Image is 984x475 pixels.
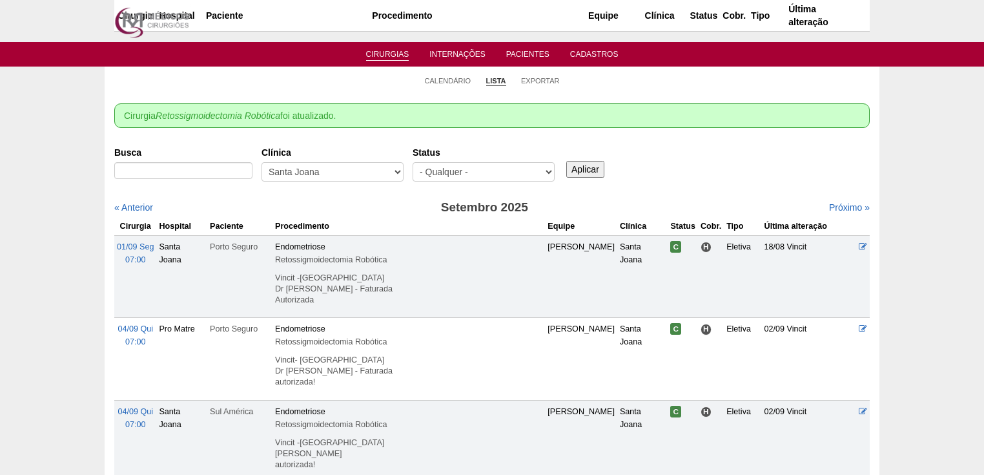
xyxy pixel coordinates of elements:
[296,198,673,217] h3: Setembro 2025
[829,202,870,213] a: Próximo »
[762,318,856,400] td: 02/09 Vincit
[724,235,761,317] td: Eletiva
[118,407,153,416] span: 04/09 Qui
[117,242,154,251] span: 01/09 Seg
[125,420,146,429] span: 07:00
[545,318,617,400] td: [PERSON_NAME]
[670,406,681,417] span: Confirmada
[545,217,617,236] th: Equipe
[275,355,542,388] p: Vincit- [GEOGRAPHIC_DATA] Dr [PERSON_NAME] - Faturada autorizada!
[859,324,867,333] a: Editar
[261,146,404,159] label: Clínica
[724,318,761,400] td: Eletiva
[275,418,542,431] div: Retossigmoidectomia Robótica
[366,50,409,61] a: Cirurgias
[413,146,555,159] label: Status
[486,76,506,86] a: Lista
[570,50,619,63] a: Cadastros
[125,255,146,264] span: 07:00
[724,217,761,236] th: Tipo
[762,217,856,236] th: Última alteração
[521,76,560,85] a: Exportar
[210,240,270,253] div: Porto Seguro
[118,407,153,429] a: 04/09 Qui 07:00
[617,217,668,236] th: Clínica
[275,438,542,470] p: Vincit -[GEOGRAPHIC_DATA] [PERSON_NAME] autorizada!
[701,406,712,417] span: Hospital
[566,161,604,178] input: Aplicar
[698,217,724,236] th: Cobr.
[118,324,153,346] a: 04/09 Qui 07:00
[156,217,207,236] th: Hospital
[156,111,280,121] em: Retossigmoidectomia Robótica
[114,162,252,179] input: Digite os termos que você deseja procurar.
[617,235,668,317] td: Santa Joana
[670,323,681,335] span: Confirmada
[762,235,856,317] td: 18/08 Vincit
[275,335,542,348] div: Retossigmoidectomia Robótica
[701,324,712,335] span: Hospital
[118,324,153,333] span: 04/09 Qui
[275,253,542,266] div: Retossigmoidectomia Robótica
[425,76,471,85] a: Calendário
[617,318,668,400] td: Santa Joana
[859,242,867,251] a: Editar
[272,217,545,236] th: Procedimento
[114,103,870,128] div: Cirurgia foi atualizado.
[114,202,153,213] a: « Anterior
[156,235,207,317] td: Santa Joana
[668,217,698,236] th: Status
[275,273,542,306] p: Vincit -[GEOGRAPHIC_DATA] Dr [PERSON_NAME] - Faturada Autorizada
[506,50,549,63] a: Pacientes
[859,407,867,416] a: Editar
[429,50,486,63] a: Internações
[114,217,156,236] th: Cirurgia
[210,322,270,335] div: Porto Seguro
[114,146,252,159] label: Busca
[670,241,681,253] span: Confirmada
[701,242,712,253] span: Hospital
[156,318,207,400] td: Pro Matre
[272,235,545,317] td: Endometriose
[207,217,272,236] th: Paciente
[272,318,545,400] td: Endometriose
[125,337,146,346] span: 07:00
[545,235,617,317] td: [PERSON_NAME]
[117,242,154,264] a: 01/09 Seg 07:00
[210,405,270,418] div: Sul América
